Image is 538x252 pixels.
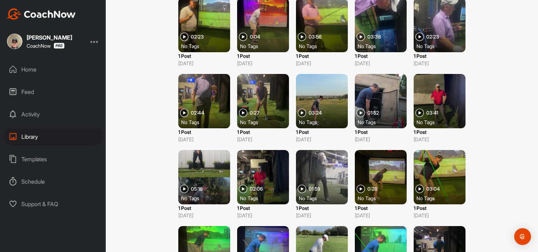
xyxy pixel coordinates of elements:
p: 1 Post [414,52,465,60]
div: No Tags [240,118,292,125]
div: Open Intercom Messenger [514,228,531,245]
p: [DATE] [414,60,465,67]
div: Schedule [4,173,103,190]
img: play [239,185,247,193]
span: 05:16 [191,186,202,191]
p: [DATE] [178,136,230,143]
p: 1 Post [414,128,465,136]
img: play [357,185,365,193]
span: 02:23 [191,34,204,39]
span: 0:27 [250,110,260,115]
div: No Tags [416,118,468,125]
p: [DATE] [355,60,407,67]
p: [DATE] [296,60,348,67]
div: No Tags [358,42,409,49]
div: No Tags [358,118,409,125]
div: Home [4,61,103,78]
div: No Tags [416,42,468,49]
p: [DATE] [414,212,465,219]
img: play [180,185,188,193]
p: 1 Post [178,52,230,60]
p: 1 Post [178,128,230,136]
img: play [180,109,188,117]
span: 03:56 [309,34,322,39]
span: 0:28 [367,186,377,191]
p: [DATE] [414,136,465,143]
img: play [298,185,306,193]
p: 1 Post [296,128,348,136]
img: CoachNow Pro [54,43,64,49]
img: play [415,185,424,193]
p: [DATE] [178,60,230,67]
span: 03:38 [367,34,381,39]
div: CoachNow [27,43,64,49]
div: No Tags [299,42,351,49]
img: play [357,109,365,117]
span: 01:59 [309,186,320,191]
p: 1 Post [296,204,348,212]
span: 03:24 [309,110,322,115]
img: play [415,109,424,117]
img: play [239,33,247,41]
p: [DATE] [237,212,289,219]
span: 02:44 [191,110,204,115]
p: 1 Post [355,52,407,60]
div: Library [4,128,103,145]
img: play [357,33,365,41]
span: 01:52 [367,110,379,115]
div: [PERSON_NAME] [27,35,72,40]
img: square_df18f7c94d890d77d2112fb6bf60b978.jpg [7,34,22,49]
img: play [298,33,306,41]
span: 03:04 [426,186,440,191]
div: Templates [4,150,103,168]
p: [DATE] [237,136,289,143]
p: 1 Post [355,128,407,136]
p: 1 Post [178,204,230,212]
img: play [298,109,306,117]
p: [DATE] [237,60,289,67]
span: 0:04 [250,34,260,39]
div: No Tags [299,195,351,202]
p: 1 Post [355,204,407,212]
p: 1 Post [237,128,289,136]
div: No Tags [416,195,468,202]
div: No Tags [240,42,292,49]
p: [DATE] [355,136,407,143]
p: 1 Post [237,52,289,60]
p: 1 Post [414,204,465,212]
p: [DATE] [296,212,348,219]
img: play [415,33,424,41]
div: Feed [4,83,103,101]
span: 02:23 [426,34,439,39]
span: 02:06 [250,186,263,191]
img: play [239,109,247,117]
div: No Tags [299,118,351,125]
div: Activity [4,105,103,123]
p: [DATE] [178,212,230,219]
p: [DATE] [355,212,407,219]
div: No Tags [181,195,233,202]
div: Support & FAQ [4,195,103,213]
img: CoachNow [7,8,76,20]
img: play [180,33,188,41]
div: No Tags [240,195,292,202]
div: No Tags [181,42,233,49]
span: 03:41 [426,110,438,115]
div: No Tags [358,195,409,202]
div: No Tags [181,118,233,125]
p: [DATE] [296,136,348,143]
p: 1 Post [237,204,289,212]
p: 1 Post [296,52,348,60]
